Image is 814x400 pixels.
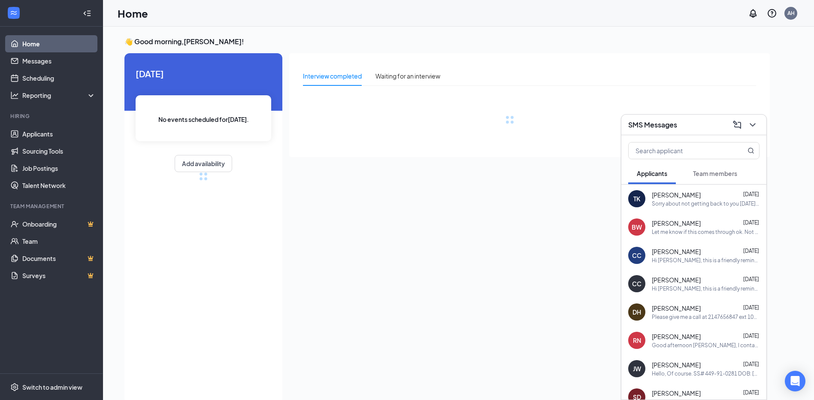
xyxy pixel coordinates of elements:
[22,70,96,87] a: Scheduling
[743,248,759,254] span: [DATE]
[743,361,759,367] span: [DATE]
[124,37,770,46] h3: 👋 Good morning, [PERSON_NAME] !
[22,383,82,391] div: Switch to admin view
[652,370,760,377] div: Hello, Of course. SS# 449-91-0281 DOB: [DEMOGRAPHIC_DATA] Thanks, [PERSON_NAME]
[22,177,96,194] a: Talent Network
[730,118,744,132] button: ComposeMessage
[748,8,758,18] svg: Notifications
[22,125,96,142] a: Applicants
[632,251,642,260] div: CC
[632,279,642,288] div: CC
[10,203,94,210] div: Team Management
[652,219,701,227] span: [PERSON_NAME]
[633,364,641,373] div: JW
[787,9,795,17] div: AH
[136,67,271,80] span: [DATE]
[633,194,640,203] div: TK
[743,191,759,197] span: [DATE]
[743,276,759,282] span: [DATE]
[693,170,737,177] span: Team members
[303,71,362,81] div: Interview completed
[637,170,667,177] span: Applicants
[22,35,96,52] a: Home
[632,308,641,316] div: DH
[743,333,759,339] span: [DATE]
[652,200,760,207] div: Sorry about not getting back to you [DATE], [PERSON_NAME] was out of the office [DATE] to get the...
[158,115,249,124] span: No events scheduled for [DATE] .
[652,228,760,236] div: Let me know if this comes through ok. Not sure of how this phone does things yet. I can of course...
[10,112,94,120] div: Hiring
[652,257,760,264] div: Hi [PERSON_NAME], this is a friendly reminder. Your meeting with Goody Goody Liquor for Retail Sa...
[767,8,777,18] svg: QuestionInfo
[652,191,701,199] span: [PERSON_NAME]
[633,336,641,345] div: RN
[22,267,96,284] a: SurveysCrown
[83,9,91,18] svg: Collapse
[747,120,758,130] svg: ChevronDown
[732,120,742,130] svg: ComposeMessage
[10,91,19,100] svg: Analysis
[22,233,96,250] a: Team
[652,247,701,256] span: [PERSON_NAME]
[746,118,760,132] button: ChevronDown
[22,142,96,160] a: Sourcing Tools
[9,9,18,17] svg: WorkstreamLogo
[743,389,759,396] span: [DATE]
[743,304,759,311] span: [DATE]
[22,215,96,233] a: OnboardingCrown
[629,142,730,159] input: Search applicant
[743,219,759,226] span: [DATE]
[10,383,19,391] svg: Settings
[175,155,232,172] button: Add availability
[652,304,701,312] span: [PERSON_NAME]
[652,276,701,284] span: [PERSON_NAME]
[652,313,760,321] div: Please give me a call at 2147656847 ext 1047.
[22,160,96,177] a: Job Postings
[785,371,805,391] div: Open Intercom Messenger
[652,361,701,369] span: [PERSON_NAME]
[22,52,96,70] a: Messages
[652,332,701,341] span: [PERSON_NAME]
[199,172,208,181] div: loading meetings...
[652,389,701,397] span: [PERSON_NAME]
[375,71,440,81] div: Waiting for an interview
[632,223,642,231] div: BW
[747,147,754,154] svg: MagnifyingGlass
[652,285,760,292] div: Hi [PERSON_NAME], this is a friendly reminder. Your meeting with Goody Goody Liquor for Retail Sa...
[652,342,760,349] div: Good afternoon [PERSON_NAME], I contacted [PERSON_NAME] and gave him my social security number al...
[118,6,148,21] h1: Home
[22,91,96,100] div: Reporting
[628,120,677,130] h3: SMS Messages
[22,250,96,267] a: DocumentsCrown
